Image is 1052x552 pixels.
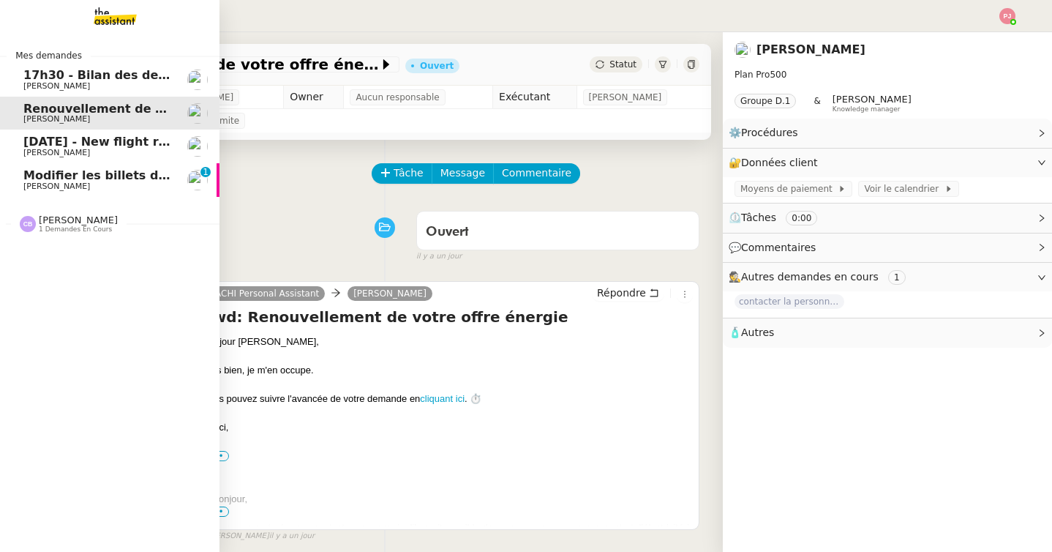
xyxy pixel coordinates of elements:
td: Owner [284,86,344,109]
span: [PERSON_NAME] [23,182,90,191]
span: 🕵️ [729,271,912,283]
nz-tag: 0:00 [786,211,817,225]
span: 500 [770,70,786,80]
div: 🕵️Autres demandes en cours 1 [723,263,1052,291]
span: 💬 [729,242,822,253]
span: il y a un jour [416,250,462,263]
span: il y a un jour [269,530,315,542]
span: & [814,94,820,113]
button: Répondre [592,285,664,301]
div: Bonjour, [212,492,693,507]
p: 1 [203,167,208,180]
div: ----- [203,477,693,492]
div: Vous pouvez suivre l'avancée de votre demande en . ⏱️ [203,392,693,406]
div: 💬Commentaires [723,234,1052,262]
img: users%2FC9SBsJ0duuaSgpQFj5LgoEX8n0o2%2Favatar%2Fec9d51b8-9413-4189-adfb-7be4d8c96a3c [187,70,208,90]
span: 17h30 - Bilan des demandes de la journée : en cours et restant à traiter - 19 septembre 2025 [23,68,639,82]
span: Mes demandes [7,48,91,63]
span: Statut [609,59,636,70]
span: Données client [741,157,818,168]
span: ⏲️ [729,212,830,223]
nz-badge-sup: 1 [200,167,211,177]
div: Bonjour ﻿[PERSON_NAME]﻿, [203,335,693,349]
span: [PERSON_NAME] [589,90,662,105]
nz-tag: Groupe D.1 [734,94,796,108]
span: 1 demandes en cours [39,225,112,234]
a: cliquant ici [420,393,465,404]
img: svg [20,216,36,232]
a: [PERSON_NAME] [347,287,432,300]
div: ⏲️Tâches 0:00 [723,204,1052,232]
div: Très bien, je m'en occupe. [203,363,693,378]
span: [PERSON_NAME] [23,81,90,91]
div: 🔐Données client [723,149,1052,177]
a: [PERSON_NAME] [756,42,865,56]
div: ⚙️Procédures [723,119,1052,147]
button: Tâche [372,163,432,184]
span: Message [440,165,485,182]
span: Autres demandes en cours [741,271,879,283]
span: [PERSON_NAME] [23,148,90,157]
span: ⚙️ [729,124,805,141]
span: Renouvellement de votre offre énergie [76,57,379,72]
span: [DATE] - New flight request - [PERSON_NAME]-[GEOGRAPHIC_DATA] [23,135,467,149]
button: Message [432,163,494,184]
div: Merci, [203,420,693,435]
span: Répondre [597,286,646,300]
span: contacter la personne en charge de la mutuelle d'entreprise [734,294,844,309]
span: Voir le calendrier [864,182,944,196]
span: Commentaires [741,242,816,253]
span: Aucun responsable [356,90,439,105]
span: Moyens de paiement [740,182,838,196]
h4: Fwd: Renouvellement de votre offre énergie [203,307,693,327]
span: Knowledge manager [833,105,901,113]
div: 🧴Autres [723,318,1052,347]
span: Ouvert [426,225,469,239]
span: Tâches [741,212,776,223]
span: Modifier les billets d'avion pour retour à [GEOGRAPHIC_DATA] [23,168,431,182]
span: Procédures [741,127,798,138]
span: 🧴 [729,327,774,338]
img: users%2FC9SBsJ0duuaSgpQFj5LgoEX8n0o2%2Favatar%2Fec9d51b8-9413-4189-adfb-7be4d8c96a3c [187,136,208,157]
span: [PERSON_NAME] [23,114,90,124]
span: [PERSON_NAME] [833,94,912,105]
img: svg [999,8,1015,24]
div: Ouvert [420,61,454,70]
button: Commentaire [493,163,580,184]
span: Renouvellement de votre offre énergie [23,102,279,116]
span: Plan Pro [734,70,770,80]
img: users%2F7nLfdXEOePNsgCtodsK58jnyGKv1%2Favatar%2FIMG_1682.jpeg [734,42,751,58]
nz-tag: 1 [888,270,906,285]
img: users%2F7nLfdXEOePNsgCtodsK58jnyGKv1%2Favatar%2FIMG_1682.jpeg [187,103,208,124]
span: Autres [741,327,774,338]
td: Exécutant [493,86,577,109]
span: DACHI Personal Assistant [208,288,319,299]
span: 🔐 [729,154,824,171]
span: Tâche [394,165,424,182]
app-user-label: Knowledge manager [833,94,912,113]
span: [PERSON_NAME] [39,215,118,225]
small: [PERSON_NAME] [196,530,315,542]
img: users%2FLK22qrMMfbft3m7ot3tU7x4dNw03%2Favatar%2Fdef871fd-89c7-41f9-84a6-65c814c6ac6f [187,170,208,190]
span: Commentaire [502,165,571,182]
